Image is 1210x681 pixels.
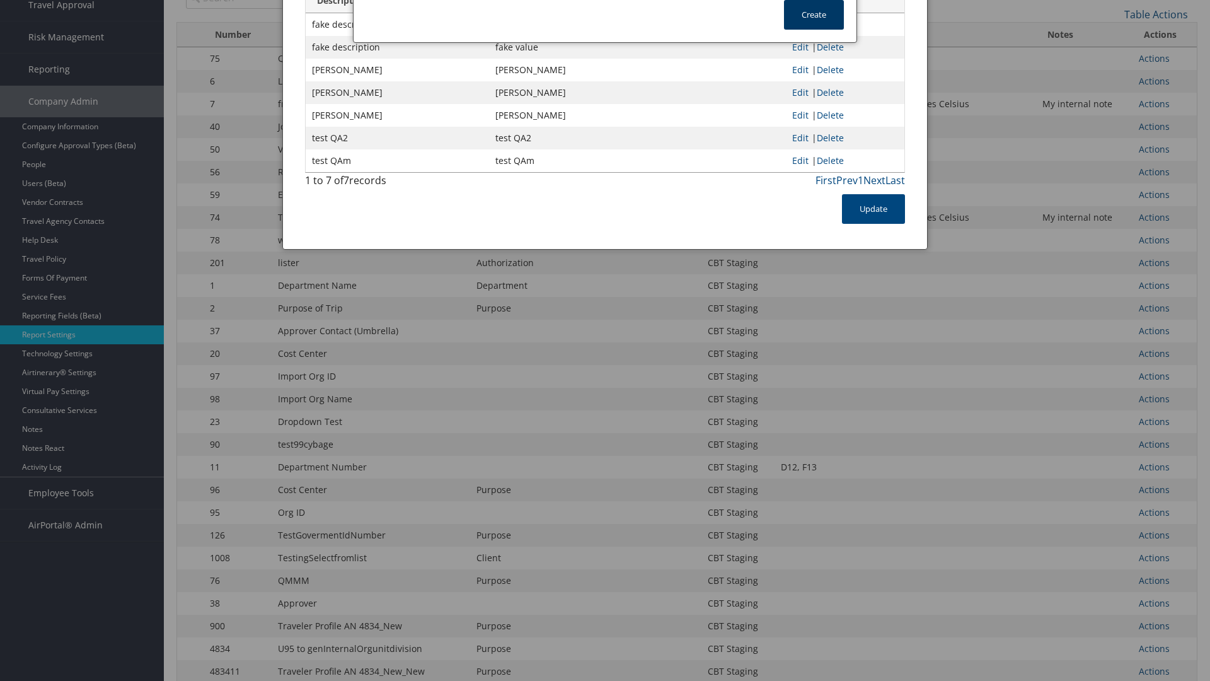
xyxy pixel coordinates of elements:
[786,149,904,172] td: |
[306,81,489,104] td: [PERSON_NAME]
[842,194,905,224] button: Update
[343,173,349,187] span: 7
[792,154,809,166] a: Edit
[792,86,809,98] a: Edit
[786,81,904,104] td: |
[817,154,844,166] a: Delete
[489,149,611,172] td: test QAm
[817,109,844,121] a: Delete
[306,36,489,59] td: fake description
[792,109,809,121] a: Edit
[489,81,611,104] td: [PERSON_NAME]
[786,127,904,149] td: |
[489,59,611,81] td: [PERSON_NAME]
[858,173,863,187] a: 1
[306,127,489,149] td: test QA2
[792,64,809,76] a: Edit
[792,132,809,144] a: Edit
[817,86,844,98] a: Delete
[815,173,836,187] a: First
[817,64,844,76] a: Delete
[489,36,611,59] td: fake value
[786,36,904,59] td: |
[786,59,904,81] td: |
[792,41,809,53] a: Edit
[817,132,844,144] a: Delete
[817,41,844,53] a: Delete
[885,173,905,187] a: Last
[306,13,489,36] td: fake description
[305,173,441,194] div: 1 to 7 of records
[863,173,885,187] a: Next
[489,104,611,127] td: [PERSON_NAME]
[306,104,489,127] td: [PERSON_NAME]
[836,173,858,187] a: Prev
[786,104,904,127] td: |
[306,59,489,81] td: [PERSON_NAME]
[489,127,611,149] td: test QA2
[306,149,489,172] td: test QAm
